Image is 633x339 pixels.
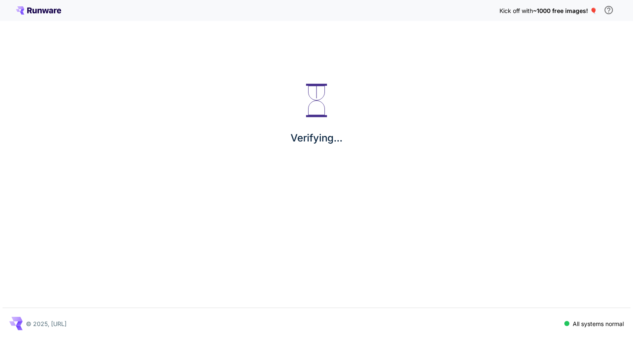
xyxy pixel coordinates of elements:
[600,2,617,18] button: In order to qualify for free credit, you need to sign up with a business email address and click ...
[573,319,624,328] p: All systems normal
[499,7,533,14] span: Kick off with
[533,7,597,14] span: ~1000 free images! 🎈
[26,319,67,328] p: © 2025, [URL]
[291,131,342,146] p: Verifying...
